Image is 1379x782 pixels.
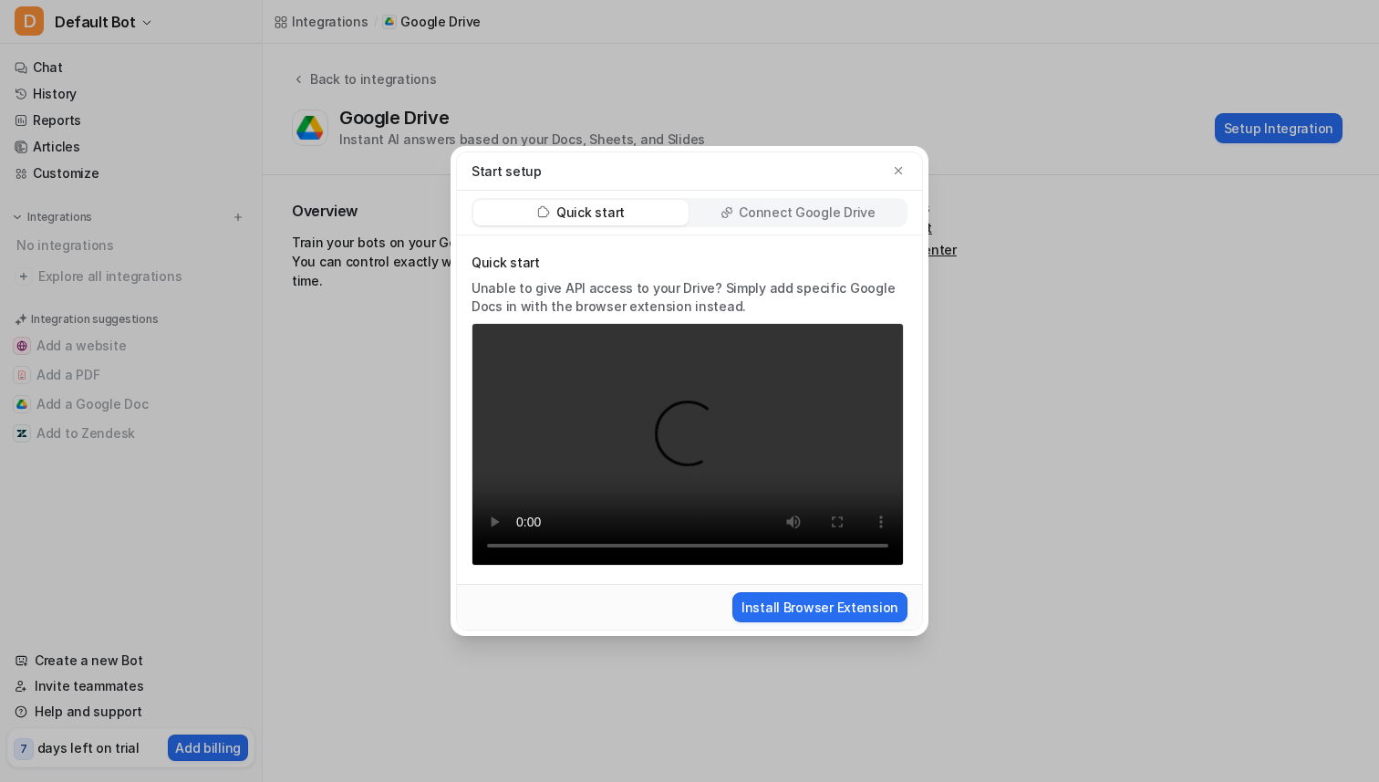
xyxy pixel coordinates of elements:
[732,592,907,622] button: Install Browser Extension
[472,279,904,316] p: Unable to give API access to your Drive? Simply add specific Google Docs in with the browser exte...
[739,203,875,222] p: Connect Google Drive
[556,203,625,222] p: Quick start
[472,254,904,272] p: Quick start
[472,162,542,181] p: Start setup
[472,323,904,567] video: Your browser does not support the video tag.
